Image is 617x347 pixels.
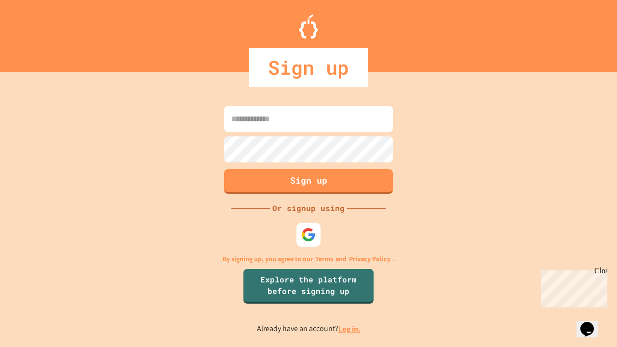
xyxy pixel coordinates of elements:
[4,4,67,61] div: Chat with us now!Close
[537,267,607,307] iframe: chat widget
[338,324,361,334] a: Log in.
[224,169,393,194] button: Sign up
[257,323,361,335] p: Already have an account?
[270,202,347,214] div: Or signup using
[315,254,333,264] a: Terms
[249,48,368,87] div: Sign up
[349,254,390,264] a: Privacy Policy
[223,254,395,264] p: By signing up, you agree to our and .
[243,269,374,304] a: Explore the platform before signing up
[299,14,318,39] img: Logo.svg
[301,227,316,242] img: google-icon.svg
[577,308,607,337] iframe: chat widget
